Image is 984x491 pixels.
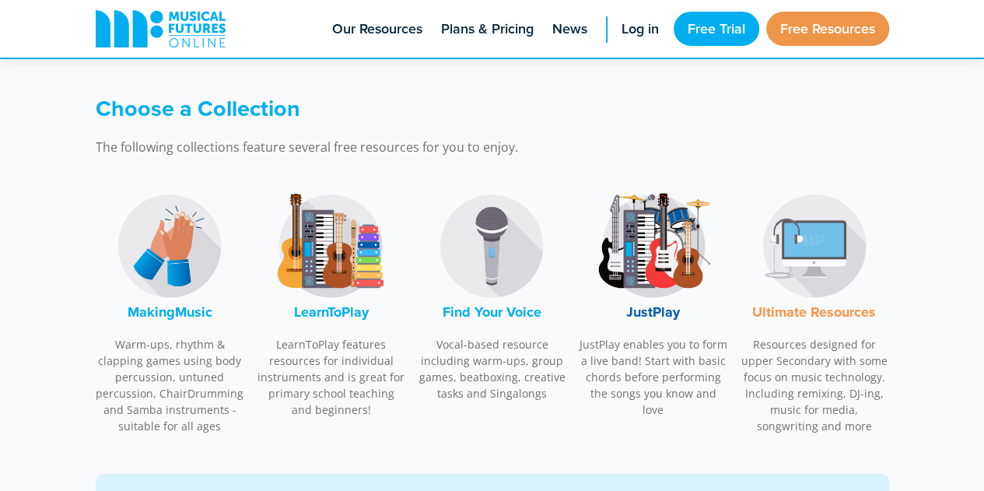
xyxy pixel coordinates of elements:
[257,336,406,418] p: LearnToPlay features resources for individual instruments and is great for primary school teachin...
[272,188,389,304] img: LearnToPlay Logo
[740,180,889,443] a: Music Technology LogoUltimate Resources Resources designed for upper Secondary with some focus on...
[579,336,728,418] p: JustPlay enables you to form a live band! Start with basic chords before performing the songs you...
[752,302,876,322] font: Ultimate Resources
[128,302,212,322] font: MakingMusic
[756,188,873,304] img: Music Technology Logo
[740,336,889,434] p: Resources designed for upper Secondary with some focus on music technology. Including remixing, D...
[579,180,728,426] a: JustPlay LogoJustPlay JustPlay enables you to form a live band! Start with basic chords before pe...
[257,180,406,426] a: LearnToPlay LogoLearnToPlay LearnToPlay features resources for individual instruments and is grea...
[552,19,587,40] span: News
[433,188,550,304] img: Find Your Voice Logo
[622,19,659,40] span: Log in
[674,12,759,46] a: Free Trial
[96,138,702,156] p: The following collections feature several free resources for you to enjoy.
[293,302,368,322] font: LearnToPlay
[626,302,680,322] font: JustPlay
[418,180,567,410] a: Find Your Voice LogoFind Your Voice Vocal-based resource including warm-ups, group games, beatbox...
[96,95,702,122] h3: Choose a Collection
[332,19,422,40] span: Our Resources
[766,12,889,46] a: Free Resources
[441,19,534,40] span: Plans & Pricing
[595,188,712,304] img: JustPlay Logo
[111,188,228,304] img: MakingMusic Logo
[96,336,245,434] p: Warm-ups, rhythm & clapping games using body percussion, untuned percussion, ChairDrumming and Sa...
[96,180,245,443] a: MakingMusic LogoMakingMusic Warm-ups, rhythm & clapping games using body percussion, untuned perc...
[443,302,541,322] font: Find Your Voice
[418,336,567,402] p: Vocal-based resource including warm-ups, group games, beatboxing, creative tasks and Singalongs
